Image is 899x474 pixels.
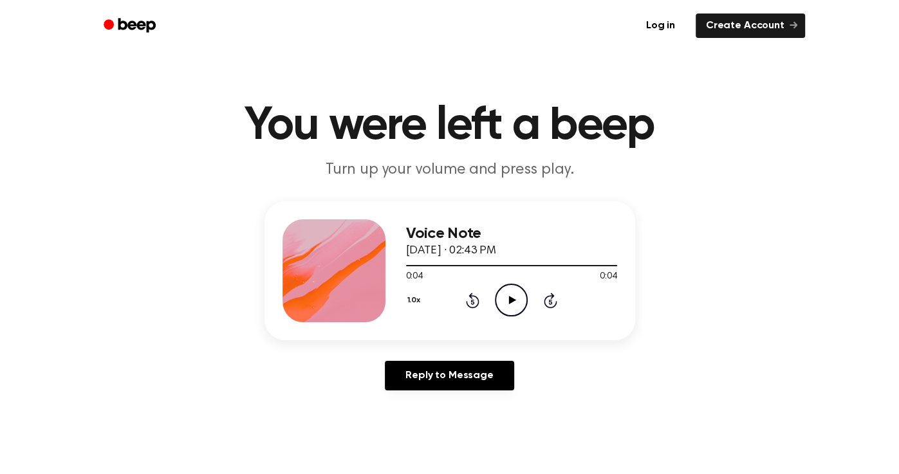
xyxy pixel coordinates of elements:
[203,160,697,181] p: Turn up your volume and press play.
[600,270,616,284] span: 0:04
[406,225,617,242] h3: Voice Note
[633,11,688,41] a: Log in
[95,14,167,39] a: Beep
[406,289,425,311] button: 1.0x
[696,14,805,38] a: Create Account
[406,245,496,257] span: [DATE] · 02:43 PM
[385,361,514,390] a: Reply to Message
[406,270,423,284] span: 0:04
[120,103,779,149] h1: You were left a beep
